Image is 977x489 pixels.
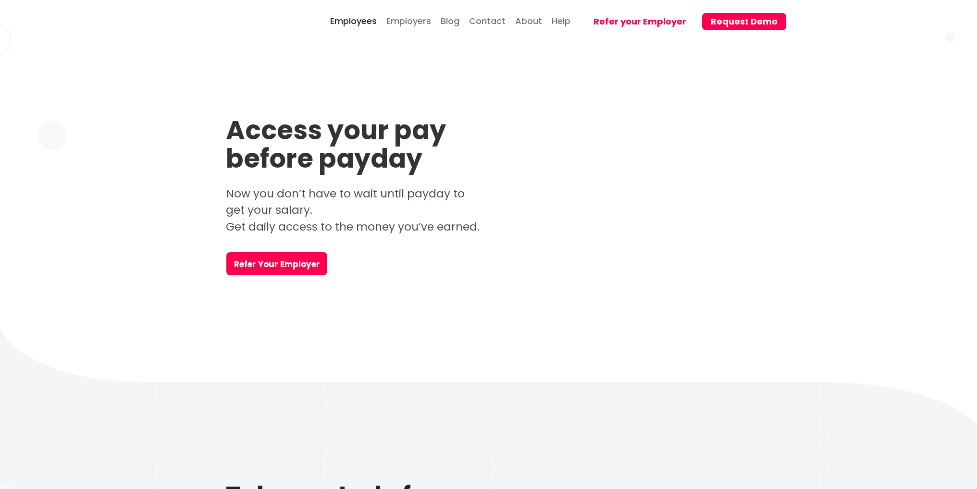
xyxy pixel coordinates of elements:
a: Refer Your Employer [226,252,327,275]
button: Refer your Employer [585,13,695,30]
a: Refer your Employer [578,3,695,41]
a: Request Demo [695,3,786,41]
img: Access your pay before payday [531,107,716,331]
a: Blog [438,7,462,33]
a: Help [549,7,573,33]
a: Employees [328,7,379,33]
strong: Access your pay before payday [226,112,446,177]
img: Peace of mind [226,470,238,482]
a: About [513,7,544,33]
iframe: Help widget launcher [891,433,966,460]
p: Now you don’t have to wait until payday to get your salary. Get daily access to the money you’ve ... [226,185,482,235]
button: Request Demo [702,13,786,30]
a: Employers [384,7,433,33]
a: Contact [467,7,508,33]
